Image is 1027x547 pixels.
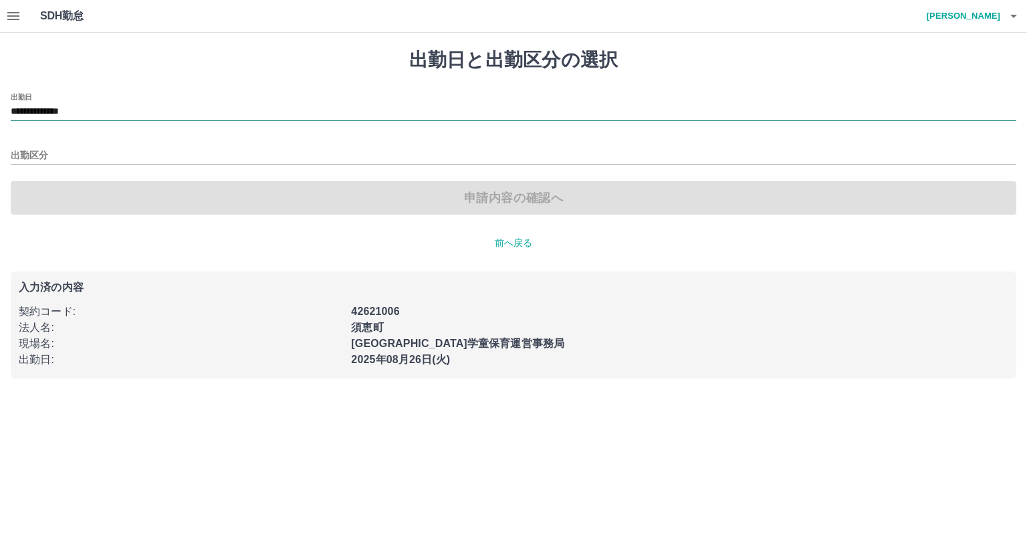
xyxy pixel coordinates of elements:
b: [GEOGRAPHIC_DATA]学童保育運営事務局 [351,338,564,349]
p: 前へ戻る [11,236,1016,250]
h1: 出勤日と出勤区分の選択 [11,49,1016,72]
p: 出勤日 : [19,352,343,368]
p: 契約コード : [19,304,343,320]
p: 法人名 : [19,320,343,336]
b: 2025年08月26日(火) [351,354,450,365]
label: 出勤日 [11,92,32,102]
b: 須恵町 [351,322,383,333]
b: 42621006 [351,306,399,317]
p: 入力済の内容 [19,282,1008,293]
p: 現場名 : [19,336,343,352]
